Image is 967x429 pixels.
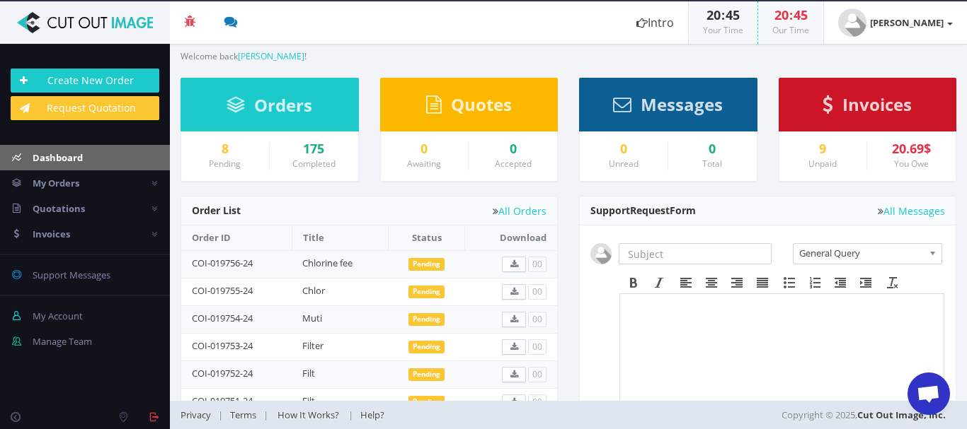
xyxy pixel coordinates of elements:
div: 0 [679,142,746,156]
span: 20 [774,6,789,23]
small: Awaiting [407,158,441,170]
a: Filt [302,367,315,380]
a: Chlorine fee [302,257,353,269]
iframe: Rich Text Area. Press ALT-F9 for menu. Press ALT-F10 for toolbar. Press ALT-0 for help [620,294,944,403]
div: Numbered list [802,274,828,292]
a: Filt [302,394,315,407]
small: Welcome back ! [181,50,307,62]
span: Pending [408,286,445,298]
a: Help? [353,409,391,421]
img: user_default.jpg [838,8,866,37]
span: Pending [408,368,445,381]
div: 20.69$ [878,142,945,156]
div: Justify [750,274,775,292]
a: Orders [227,102,312,114]
span: Pending [408,396,445,409]
th: Download [465,225,557,250]
a: COI-019752-24 [192,367,253,380]
img: user_default.jpg [590,243,612,264]
div: Align left [673,274,699,292]
small: Unread [609,158,639,170]
strong: [PERSON_NAME] [870,16,944,29]
div: Decrease indent [828,274,853,292]
span: Copyright © 2025, [782,408,946,422]
small: You Owe [894,158,929,170]
a: COI-019754-24 [192,312,253,324]
small: Unpaid [808,158,837,170]
div: | | | [181,401,698,429]
small: Completed [292,158,336,170]
small: Accepted [495,158,532,170]
a: [PERSON_NAME] [824,1,967,44]
span: Messages [641,93,723,116]
span: Order List [192,204,241,217]
span: Pending [408,313,445,326]
div: 0 [391,142,458,156]
span: : [721,6,726,23]
a: 175 [280,142,348,156]
a: Request Quotation [11,96,159,120]
a: Privacy [181,409,218,421]
th: Title [292,225,388,250]
a: All Orders [493,206,547,216]
a: Cut Out Image, Inc. [857,409,946,421]
span: 45 [794,6,808,23]
span: Pending [408,341,445,353]
span: How It Works? [277,409,339,421]
a: Muti [302,312,322,324]
h3: Dashboard [181,27,558,45]
a: 8 [192,142,258,156]
a: [PERSON_NAME] [238,50,304,62]
a: COI-019753-24 [192,339,253,352]
a: COI-019751-24 [192,394,253,407]
a: 0 [590,142,657,156]
span: My Account [33,310,83,322]
span: 45 [726,6,740,23]
a: Invoices [823,101,912,114]
a: Messages [613,101,723,114]
small: Total [702,158,722,170]
span: Support Messages [33,269,110,281]
th: Order ID [181,225,292,250]
div: Align center [699,274,724,292]
a: Chlor [302,284,325,297]
a: Quotes [426,101,512,114]
div: Clear formatting [880,274,905,292]
span: Quotations [33,202,85,215]
span: Support Form [590,204,696,217]
a: Filter [302,339,324,352]
th: Status [388,225,465,250]
small: Pending [209,158,241,170]
span: My Orders [33,177,79,189]
a: Intro [622,1,688,44]
a: Create New Order [11,69,159,93]
div: Italic [646,274,672,292]
a: 0 [479,142,547,156]
span: Invoices [33,228,70,240]
img: Cut Out Image [11,12,159,33]
a: COI-019755-24 [192,284,253,297]
span: Dashboard [33,151,83,164]
a: Terms [223,409,263,421]
input: Subject [619,243,772,264]
a: COI-019756-24 [192,257,253,269]
small: Our Time [772,24,809,36]
span: Request [630,204,670,217]
div: Open chat [908,372,950,415]
div: 9 [790,142,857,156]
div: Bold [621,274,646,292]
span: Manage Team [33,335,92,348]
a: How It Works? [268,409,348,421]
span: Invoices [842,93,912,116]
a: All Messages [878,206,945,216]
span: : [789,6,794,23]
span: Orders [254,93,312,117]
span: Quotes [451,93,512,116]
span: General Query [799,244,923,262]
span: Pending [408,258,445,271]
span: 20 [706,6,721,23]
